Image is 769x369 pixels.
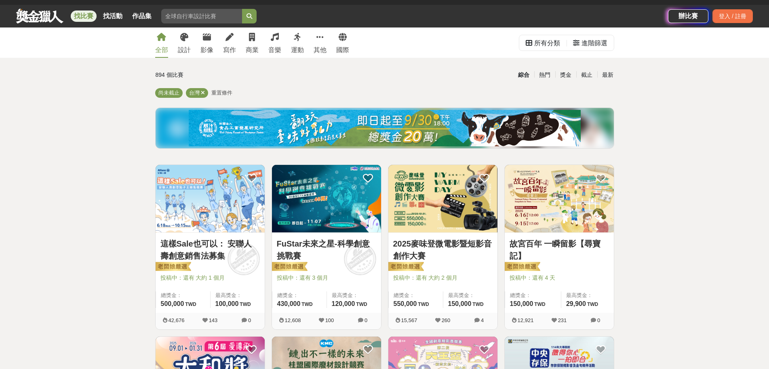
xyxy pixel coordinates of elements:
a: 故宮百年 一瞬留影【尋寶記】 [510,238,609,262]
span: 12,608 [285,317,301,323]
div: 設計 [178,45,191,55]
div: 影像 [200,45,213,55]
img: Cover Image [156,165,265,232]
span: 總獎金： [394,291,438,299]
div: 音樂 [268,45,281,55]
span: TWD [301,302,312,307]
div: 所有分類 [534,35,560,51]
img: Cover Image [388,165,497,232]
span: TWD [418,302,429,307]
img: Cover Image [505,165,614,232]
span: TWD [240,302,251,307]
span: 最高獎金： [566,291,609,299]
img: 老闆娘嚴選 [387,261,424,273]
img: ea6d37ea-8c75-4c97-b408-685919e50f13.jpg [189,110,581,146]
span: 150,000 [510,300,533,307]
span: 投稿中：還有 4 天 [510,274,609,282]
span: 100,000 [215,300,239,307]
span: 15,567 [401,317,417,323]
img: 老闆娘嚴選 [154,261,191,273]
a: Cover Image [505,165,614,233]
span: 29,900 [566,300,586,307]
a: 這樣Sale也可以： 安聯人壽創意銷售法募集 [160,238,260,262]
span: 500,000 [161,300,184,307]
a: 找比賽 [71,11,97,22]
a: 國際 [336,27,349,58]
img: 老闆娘嚴選 [503,261,540,273]
div: 獎金 [555,68,576,82]
a: 辦比賽 [668,9,708,23]
a: Cover Image [272,165,381,233]
a: 影像 [200,27,213,58]
div: 國際 [336,45,349,55]
span: 430,000 [277,300,301,307]
span: 231 [558,317,567,323]
span: 550,000 [394,300,417,307]
a: 音樂 [268,27,281,58]
span: 143 [209,317,218,323]
span: 42,676 [169,317,185,323]
span: 投稿中：還有 大約 2 個月 [393,274,493,282]
div: 全部 [155,45,168,55]
a: 設計 [178,27,191,58]
a: 寫作 [223,27,236,58]
span: 100 [325,317,334,323]
span: TWD [472,302,483,307]
span: 投稿中：還有 3 個月 [277,274,376,282]
span: 最高獎金： [332,291,376,299]
span: 12,921 [518,317,534,323]
div: 熱門 [534,68,555,82]
div: 寫作 [223,45,236,55]
span: 4 [481,317,484,323]
span: 投稿中：還有 大約 1 個月 [160,274,260,282]
div: 登入 / 註冊 [712,9,753,23]
span: 260 [442,317,451,323]
span: 最高獎金： [448,291,493,299]
a: Cover Image [156,165,265,233]
a: 全部 [155,27,168,58]
div: 商業 [246,45,259,55]
span: 0 [364,317,367,323]
div: 綜合 [513,68,534,82]
span: TWD [587,302,598,307]
div: 進階篩選 [581,35,607,51]
a: 作品集 [129,11,155,22]
img: 老闆娘嚴選 [270,261,308,273]
span: 總獎金： [277,291,322,299]
a: 其他 [314,27,327,58]
a: 找活動 [100,11,126,22]
span: 台灣 [189,90,200,96]
span: 總獎金： [161,291,205,299]
div: 894 個比賽 [156,68,308,82]
a: FuStar未來之星-科學創意挑戰賽 [277,238,376,262]
a: 運動 [291,27,304,58]
span: 總獎金： [510,291,556,299]
span: 尚未截止 [158,90,179,96]
a: 商業 [246,27,259,58]
div: 其他 [314,45,327,55]
input: 全球自行車設計比賽 [161,9,242,23]
span: 150,000 [448,300,472,307]
div: 運動 [291,45,304,55]
img: Cover Image [272,165,381,232]
span: 120,000 [332,300,355,307]
div: 最新 [597,68,618,82]
span: 重置條件 [211,90,232,96]
span: TWD [534,302,545,307]
span: 0 [597,317,600,323]
a: 2025麥味登微電影暨短影音創作大賽 [393,238,493,262]
span: TWD [185,302,196,307]
div: 截止 [576,68,597,82]
span: 最高獎金： [215,291,260,299]
span: 0 [248,317,251,323]
span: TWD [356,302,367,307]
a: Cover Image [388,165,497,233]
